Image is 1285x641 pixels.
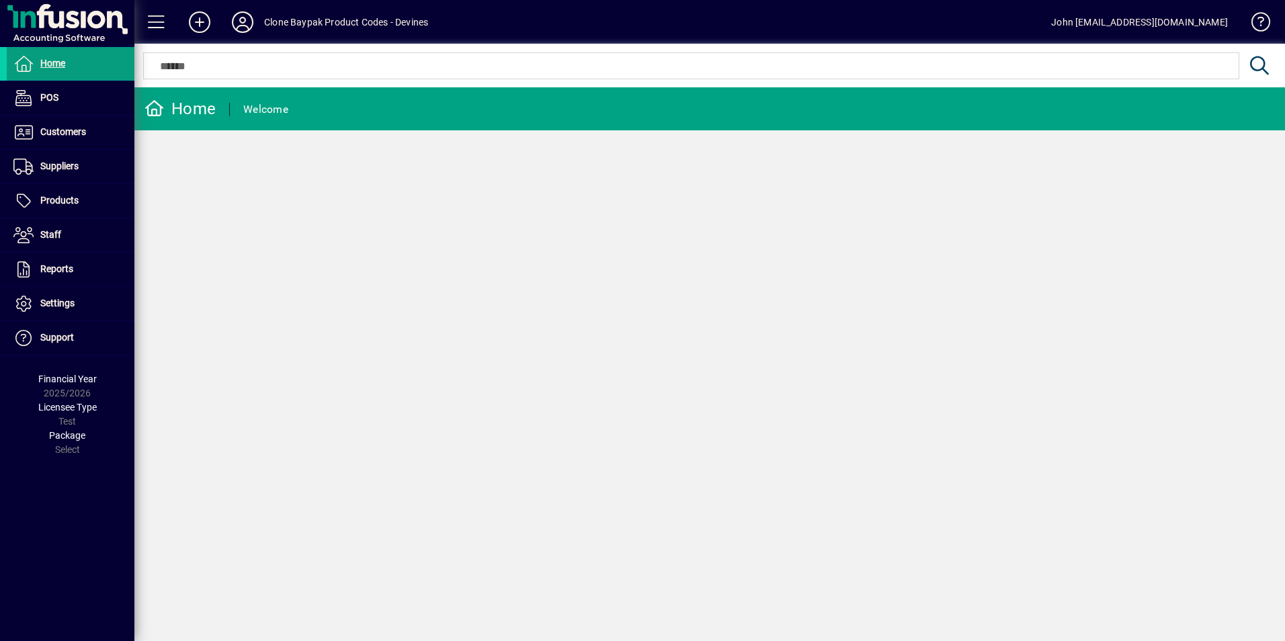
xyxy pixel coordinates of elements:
[7,218,134,252] a: Staff
[243,99,288,120] div: Welcome
[178,10,221,34] button: Add
[7,253,134,286] a: Reports
[7,321,134,355] a: Support
[7,81,134,115] a: POS
[7,287,134,320] a: Settings
[1241,3,1268,46] a: Knowledge Base
[40,195,79,206] span: Products
[40,92,58,103] span: POS
[40,263,73,274] span: Reports
[1051,11,1228,33] div: John [EMAIL_ADDRESS][DOMAIN_NAME]
[40,229,61,240] span: Staff
[7,150,134,183] a: Suppliers
[40,298,75,308] span: Settings
[221,10,264,34] button: Profile
[144,98,216,120] div: Home
[40,58,65,69] span: Home
[7,116,134,149] a: Customers
[49,430,85,441] span: Package
[40,161,79,171] span: Suppliers
[38,374,97,384] span: Financial Year
[40,332,74,343] span: Support
[7,184,134,218] a: Products
[38,402,97,413] span: Licensee Type
[40,126,86,137] span: Customers
[264,11,428,33] div: Clone Baypak Product Codes - Devines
